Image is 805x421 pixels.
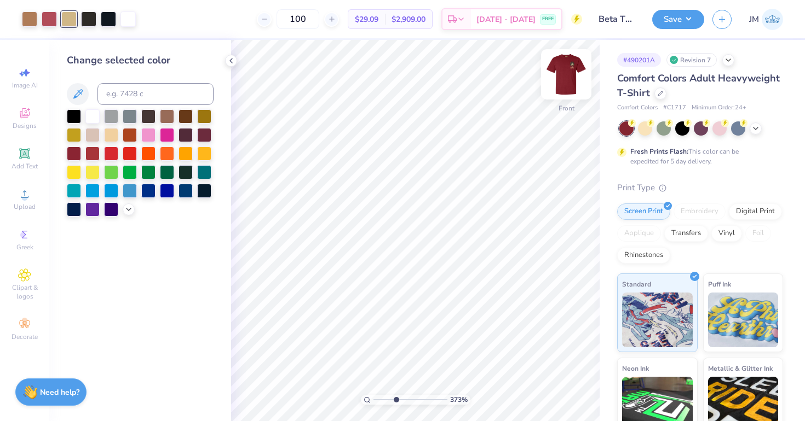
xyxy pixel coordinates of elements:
span: Add Text [12,162,38,171]
div: Foil [745,225,771,242]
span: Neon Ink [622,362,649,374]
strong: Need help? [40,387,79,397]
span: Standard [622,278,651,290]
span: Designs [13,121,37,130]
div: Print Type [617,182,783,194]
strong: Fresh Prints Flash: [630,147,688,156]
span: Clipart & logos [5,283,44,301]
div: Change selected color [67,53,214,68]
img: Front [544,52,588,96]
span: Metallic & Glitter Ink [708,362,773,374]
span: $2,909.00 [392,14,426,25]
input: e.g. 7428 c [97,83,214,105]
span: Upload [14,202,36,211]
button: Save [652,10,704,29]
span: $29.09 [355,14,378,25]
span: Comfort Colors [617,103,658,113]
span: Image AI [12,81,38,90]
div: Screen Print [617,203,670,220]
div: Applique [617,225,661,242]
div: Embroidery [674,203,726,220]
span: Minimum Order: 24 + [692,103,746,113]
span: # C1717 [663,103,686,113]
span: FREE [542,15,554,23]
img: Standard [622,293,693,347]
div: Rhinestones [617,247,670,264]
div: Revision 7 [666,53,717,67]
div: This color can be expedited for 5 day delivery. [630,147,765,166]
img: Puff Ink [708,293,779,347]
input: – – [277,9,319,29]
span: Puff Ink [708,278,731,290]
img: Jordyn Miller [762,9,783,30]
div: Digital Print [729,203,782,220]
div: Front [559,103,574,113]
span: 373 % [450,395,468,405]
span: JM [749,13,759,26]
span: Decorate [12,332,38,341]
span: Greek [16,243,33,252]
div: Vinyl [711,225,742,242]
input: Untitled Design [590,8,644,30]
div: Transfers [664,225,708,242]
a: JM [749,9,783,30]
div: # 490201A [617,53,661,67]
span: Comfort Colors Adult Heavyweight T-Shirt [617,72,780,100]
span: [DATE] - [DATE] [476,14,536,25]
